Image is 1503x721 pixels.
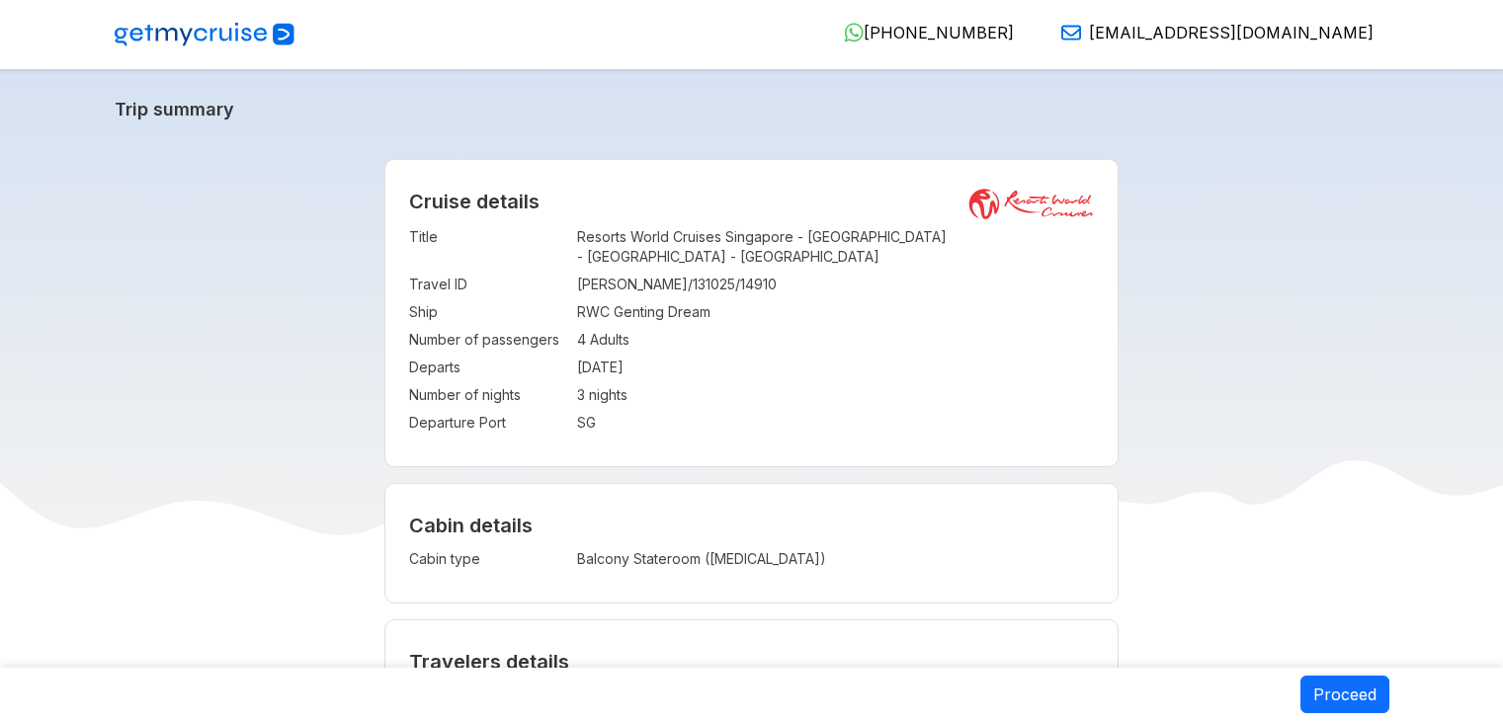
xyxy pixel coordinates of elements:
[1300,676,1389,713] button: Proceed
[567,381,577,409] td: :
[409,545,567,573] td: Cabin type
[409,298,567,326] td: Ship
[577,545,941,573] td: Balcony Stateroom ([MEDICAL_DATA])
[577,326,1094,354] td: 4 Adults
[409,354,567,381] td: Departs
[409,650,1094,674] h2: Travelers details
[1045,23,1374,42] a: [EMAIL_ADDRESS][DOMAIN_NAME]
[1089,23,1374,42] span: [EMAIL_ADDRESS][DOMAIN_NAME]
[844,23,864,42] img: WhatsApp
[409,190,1094,213] h2: Cruise details
[567,271,577,298] td: :
[567,298,577,326] td: :
[409,271,567,298] td: Travel ID
[115,99,1389,120] a: Trip summary
[409,381,567,409] td: Number of nights
[567,354,577,381] td: :
[567,326,577,354] td: :
[567,223,577,271] td: :
[567,545,577,573] td: :
[577,298,1094,326] td: RWC Genting Dream
[577,381,1094,409] td: 3 nights
[409,409,567,437] td: Departure Port
[409,514,1094,537] h4: Cabin details
[567,409,577,437] td: :
[409,326,567,354] td: Number of passengers
[577,409,1094,437] td: SG
[828,23,1014,42] a: [PHONE_NUMBER]
[577,354,1094,381] td: [DATE]
[1061,23,1081,42] img: Email
[577,271,1094,298] td: [PERSON_NAME]/131025/14910
[409,223,567,271] td: Title
[864,23,1014,42] span: [PHONE_NUMBER]
[577,223,1094,271] td: Resorts World Cruises Singapore - [GEOGRAPHIC_DATA] - [GEOGRAPHIC_DATA] - [GEOGRAPHIC_DATA]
